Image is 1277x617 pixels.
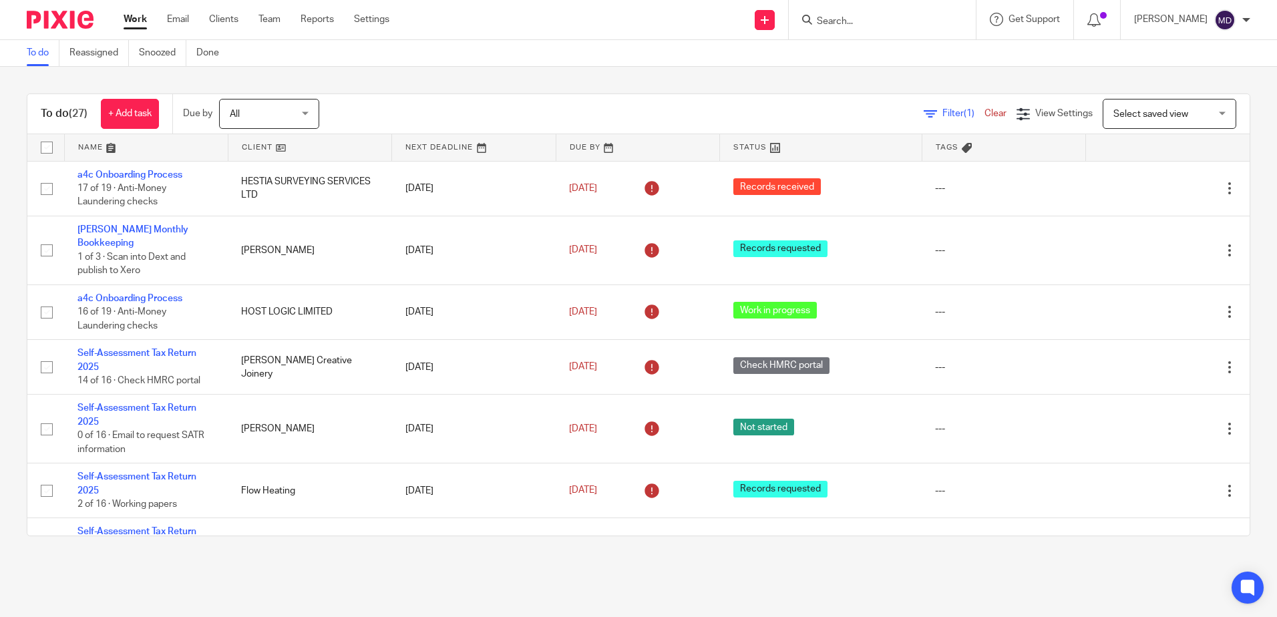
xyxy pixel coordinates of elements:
td: [PERSON_NAME] [228,395,391,463]
a: + Add task [101,99,159,129]
a: Email [167,13,189,26]
a: Reports [301,13,334,26]
span: Work in progress [733,302,817,319]
td: [DATE] [392,216,556,284]
td: [DATE] [392,161,556,216]
div: --- [935,484,1072,497]
span: [DATE] [569,184,597,193]
span: 17 of 19 · Anti-Money Laundering checks [77,184,166,207]
a: Self-Assessment Tax Return 2025 [77,472,196,495]
span: Select saved view [1113,110,1188,119]
a: Self-Assessment Tax Return 2025 [77,527,196,550]
span: (1) [964,109,974,118]
span: [DATE] [569,307,597,317]
span: [DATE] [569,363,597,372]
p: [PERSON_NAME] [1134,13,1208,26]
a: Work [124,13,147,26]
input: Search [815,16,936,28]
td: [DATE] [392,395,556,463]
span: Records requested [733,240,828,257]
span: [DATE] [569,424,597,433]
span: Records requested [733,481,828,497]
div: --- [935,182,1072,195]
a: Self-Assessment Tax Return 2025 [77,403,196,426]
span: (27) [69,108,87,119]
td: Flow Heating [228,463,391,518]
a: Self-Assessment Tax Return 2025 [77,349,196,371]
td: [DATE] [392,340,556,395]
span: 14 of 16 · Check HMRC portal [77,376,200,385]
span: All [230,110,240,119]
div: --- [935,361,1072,374]
td: [DATE] [392,284,556,339]
div: --- [935,244,1072,257]
td: HESTIA SURVEYING SERVICES LTD [228,161,391,216]
a: Reassigned [69,40,129,66]
span: Tags [936,144,958,151]
a: a4c Onboarding Process [77,294,182,303]
span: View Settings [1035,109,1093,118]
p: Due by [183,107,212,120]
a: To do [27,40,59,66]
span: 2 of 16 · Working papers [77,499,177,509]
a: Snoozed [139,40,186,66]
span: Check HMRC portal [733,357,830,374]
span: Records received [733,178,821,195]
td: [DATE] [392,463,556,518]
td: [PERSON_NAME] [228,216,391,284]
span: Get Support [1009,15,1060,24]
a: Done [196,40,229,66]
div: --- [935,422,1072,435]
span: [DATE] [569,246,597,255]
span: Not started [733,419,794,435]
img: Pixie [27,11,94,29]
span: Filter [942,109,984,118]
a: a4c Onboarding Process [77,170,182,180]
td: [PERSON_NAME] Creative Joinery [228,340,391,395]
span: 16 of 19 · Anti-Money Laundering checks [77,307,166,331]
span: 1 of 3 · Scan into Dext and publish to Xero [77,252,186,276]
td: [PERSON_NAME] [228,518,391,573]
a: [PERSON_NAME] Monthly Bookkeeping [77,225,188,248]
h1: To do [41,107,87,121]
img: svg%3E [1214,9,1236,31]
div: --- [935,305,1072,319]
td: [DATE] [392,518,556,573]
span: 0 of 16 · Email to request SATR information [77,431,204,454]
td: HOST LOGIC LIMITED [228,284,391,339]
a: Clients [209,13,238,26]
a: Clear [984,109,1007,118]
a: Team [258,13,281,26]
a: Settings [354,13,389,26]
span: [DATE] [569,486,597,495]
